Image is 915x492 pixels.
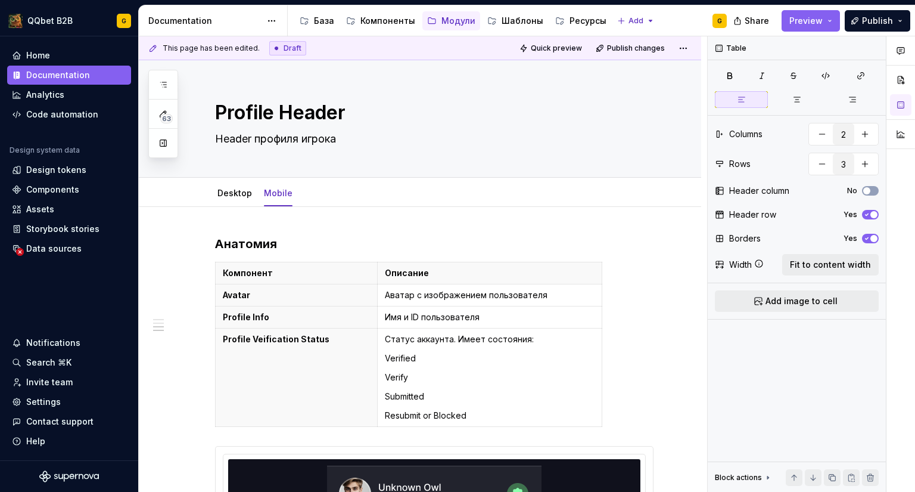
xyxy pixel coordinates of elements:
div: Help [26,435,45,447]
a: Desktop [217,188,252,198]
button: Share [727,10,777,32]
label: Yes [844,210,857,219]
div: Data sources [26,243,82,255]
p: Имя и ID пользователя [385,311,595,323]
p: Аватар с изображением пользователя [385,289,595,301]
p: Avatar [223,289,370,301]
a: Ресурсы [550,11,611,30]
button: Publish [845,10,910,32]
span: Share [745,15,769,27]
p: Описание [385,267,595,279]
div: Notifications [26,337,80,349]
div: Borders [729,233,761,245]
a: Модули [422,11,480,30]
div: Block actions [715,469,773,486]
div: Header column [729,185,789,197]
span: Publish [862,15,893,27]
p: Статус аккаунта. Имеет состояния: [385,333,595,345]
div: Analytics [26,89,64,101]
div: Модули [441,15,475,27]
a: Home [7,46,131,65]
p: Resubmit or Blocked [385,410,595,422]
a: База [295,11,339,30]
div: QQbet B2B [27,15,73,27]
button: Preview [782,10,840,32]
div: Компоненты [360,15,415,27]
div: Documentation [26,69,90,81]
span: Preview [789,15,823,27]
div: Desktop [213,180,257,205]
a: Assets [7,200,131,219]
p: Submitted [385,391,595,403]
a: Settings [7,392,131,411]
button: Add image to cell [715,290,879,312]
svg: Supernova Logo [39,471,99,482]
a: Шаблоны [483,11,548,30]
h3: Анатомия [215,236,653,252]
div: Rows [729,158,751,170]
a: Design tokens [7,160,131,180]
span: Draft [284,44,301,53]
p: Verified [385,352,595,364]
button: Contact support [7,412,131,431]
div: Settings [26,396,61,408]
div: Invite team [26,376,73,388]
div: Block actions [715,473,762,482]
span: This page has been edited. [163,44,260,53]
a: Mobile [264,188,292,198]
a: Storybook stories [7,219,131,239]
span: Add [628,16,643,26]
img: 491028fe-7948-47f3-9fb2-82dab60b8b20.png [8,14,23,28]
div: База [314,15,334,27]
div: Documentation [148,15,261,27]
span: Publish changes [607,44,665,53]
label: No [847,186,857,196]
a: Components [7,180,131,199]
a: Data sources [7,239,131,258]
div: Storybook stories [26,223,99,235]
div: Design system data [10,146,80,155]
div: Components [26,184,79,196]
button: Search ⌘K [7,353,131,372]
textarea: Header профиля игрока [213,129,651,148]
button: Help [7,432,131,451]
button: Publish changes [592,40,670,57]
div: Search ⌘K [26,357,71,369]
a: Code automation [7,105,131,124]
div: G [122,16,126,26]
p: Profile Info [223,311,370,323]
div: Шаблоны [502,15,543,27]
span: Quick preview [531,44,582,53]
div: Code automation [26,109,98,120]
button: QQbet B2BG [2,8,136,33]
button: Fit to content width [782,254,879,276]
label: Yes [844,234,857,243]
div: Home [26,49,50,61]
p: Profile Veification Status [223,333,370,345]
span: 63 [160,114,173,123]
div: Ресурсы [569,15,606,27]
textarea: Profile Header [213,98,651,127]
div: Design tokens [26,164,86,176]
p: Компонент [223,267,370,279]
span: Fit to content width [790,259,871,271]
span: Add image to cell [765,295,838,307]
a: Invite team [7,373,131,392]
div: Assets [26,203,54,215]
button: Notifications [7,333,131,352]
div: Mobile [259,180,297,205]
button: Quick preview [516,40,587,57]
div: Contact support [26,416,94,428]
div: G [717,16,722,26]
div: Width [729,259,752,271]
div: Page tree [295,9,611,33]
p: Verify [385,372,595,383]
div: Columns [729,128,762,140]
button: Add [614,13,658,29]
a: Analytics [7,85,131,104]
a: Documentation [7,66,131,85]
div: Header row [729,209,776,221]
a: Компоненты [341,11,420,30]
